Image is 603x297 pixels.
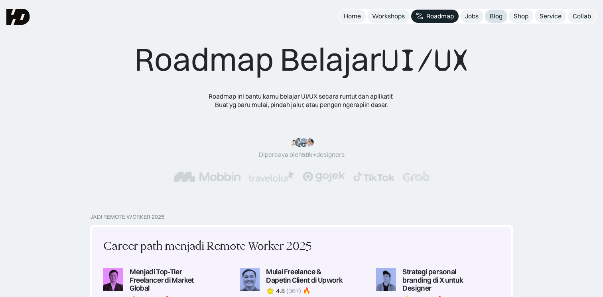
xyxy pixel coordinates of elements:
[381,41,469,79] span: UI/UX
[367,10,410,23] a: Workshops
[134,40,469,79] div: Roadmap Belajar
[344,12,361,20] div: Home
[259,150,345,159] div: Dipercaya oleh designers
[103,238,311,255] div: Career path menjadi Remote Worker 2025
[202,92,401,109] div: Roadmap ini bantu kamu belajar UI/UX secara runtut dan aplikatif. Buat yg baru mulai, pindah jalu...
[372,12,405,20] div: Workshops
[573,12,591,20] div: Collab
[465,12,479,20] div: Jobs
[411,10,459,23] a: Roadmap
[514,12,528,20] div: Shop
[509,10,533,23] a: Shop
[426,12,454,20] div: Roadmap
[490,12,503,20] div: Blog
[460,10,483,23] a: Jobs
[568,10,596,23] a: Collab
[485,10,507,23] a: Blog
[535,10,566,23] a: Service
[540,12,562,20] div: Service
[339,10,366,23] a: Home
[90,214,164,220] div: Jadi Remote Worker 2025
[302,150,316,158] span: 50k+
